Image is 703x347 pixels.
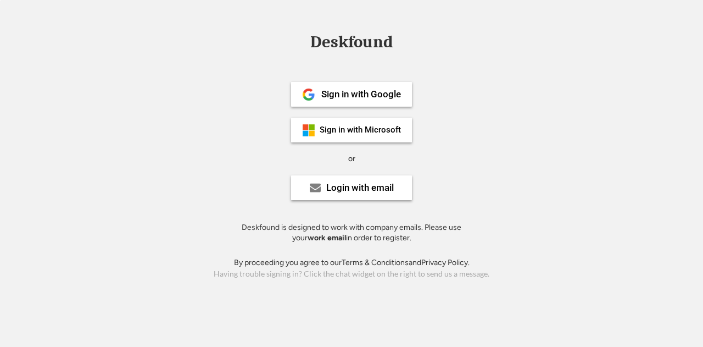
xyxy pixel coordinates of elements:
[302,124,315,137] img: ms-symbollockup_mssymbol_19.png
[302,88,315,101] img: 1024px-Google__G__Logo.svg.png
[234,257,470,268] div: By proceeding you agree to our and
[228,222,475,244] div: Deskfound is designed to work with company emails. Please use your in order to register.
[305,34,398,51] div: Deskfound
[342,258,409,267] a: Terms & Conditions
[348,153,355,164] div: or
[321,90,401,99] div: Sign in with Google
[320,126,401,134] div: Sign in with Microsoft
[421,258,470,267] a: Privacy Policy.
[308,233,346,243] strong: work email
[326,183,394,192] div: Login with email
